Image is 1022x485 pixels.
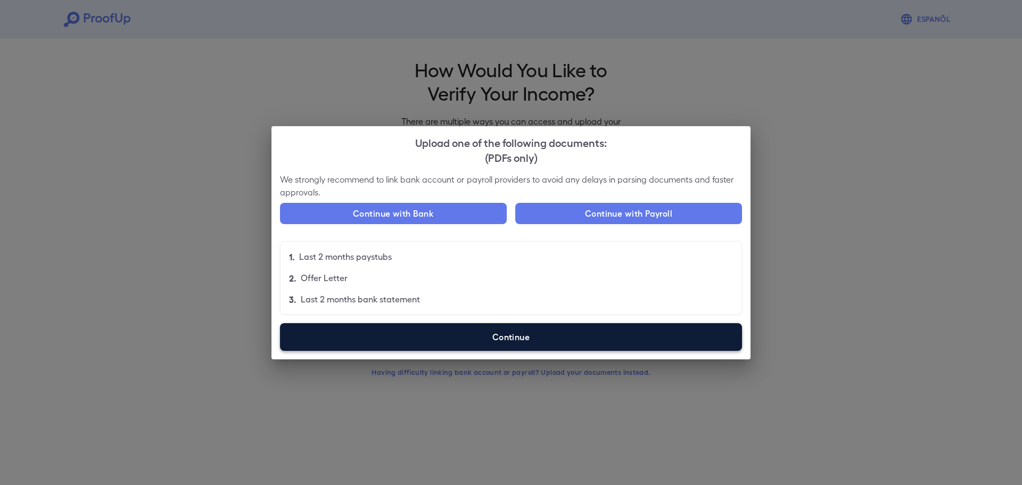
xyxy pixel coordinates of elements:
p: Last 2 months paystubs [299,250,392,263]
p: Last 2 months bank statement [301,293,420,306]
p: 1. [289,250,295,263]
p: 3. [289,293,296,306]
p: Offer Letter [301,272,348,284]
p: We strongly recommend to link bank account or payroll providers to avoid any delays in parsing do... [280,173,742,199]
button: Continue with Payroll [515,203,742,224]
div: (PDFs only) [280,150,742,165]
p: 2. [289,272,296,284]
label: Continue [280,323,742,351]
button: Continue with Bank [280,203,507,224]
h2: Upload one of the following documents: [271,126,751,173]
